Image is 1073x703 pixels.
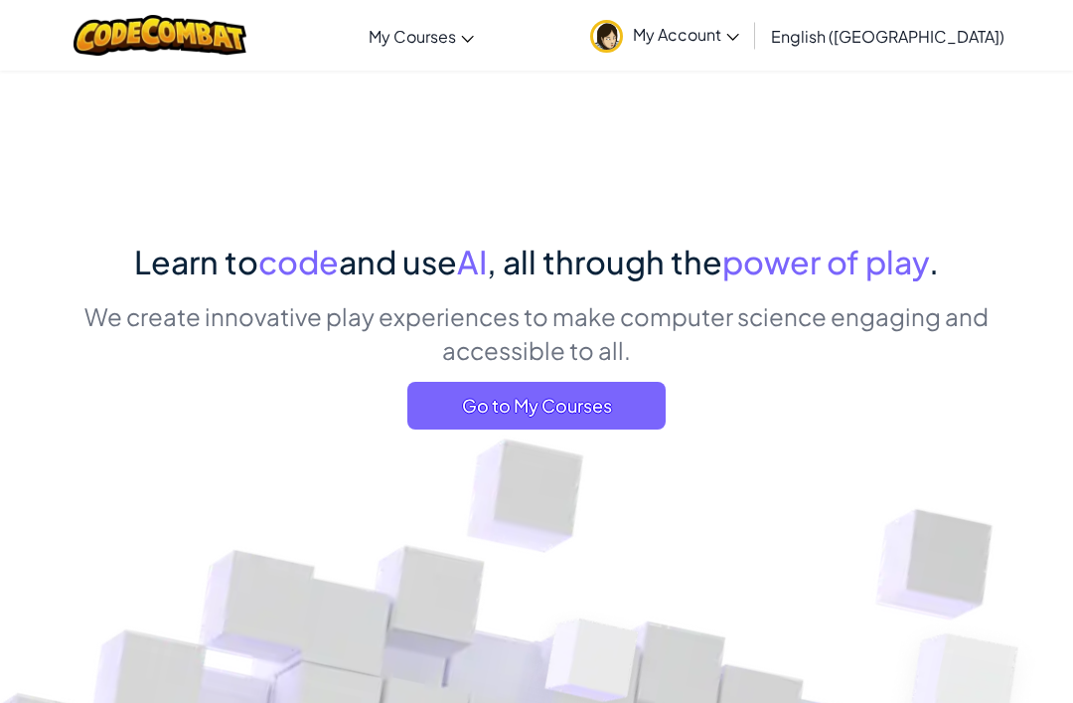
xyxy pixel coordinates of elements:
[722,242,929,281] span: power of play
[258,242,339,281] span: code
[369,26,456,47] span: My Courses
[339,242,457,281] span: and use
[761,9,1014,63] a: English ([GEOGRAPHIC_DATA])
[487,242,722,281] span: , all through the
[134,242,258,281] span: Learn to
[633,24,739,45] span: My Account
[929,242,939,281] span: .
[771,26,1004,47] span: English ([GEOGRAPHIC_DATA])
[359,9,484,63] a: My Courses
[590,20,623,53] img: avatar
[457,242,487,281] span: AI
[580,4,749,67] a: My Account
[74,15,247,56] img: CodeCombat logo
[407,382,666,430] a: Go to My Courses
[70,299,1003,367] p: We create innovative play experiences to make computer science engaging and accessible to all.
